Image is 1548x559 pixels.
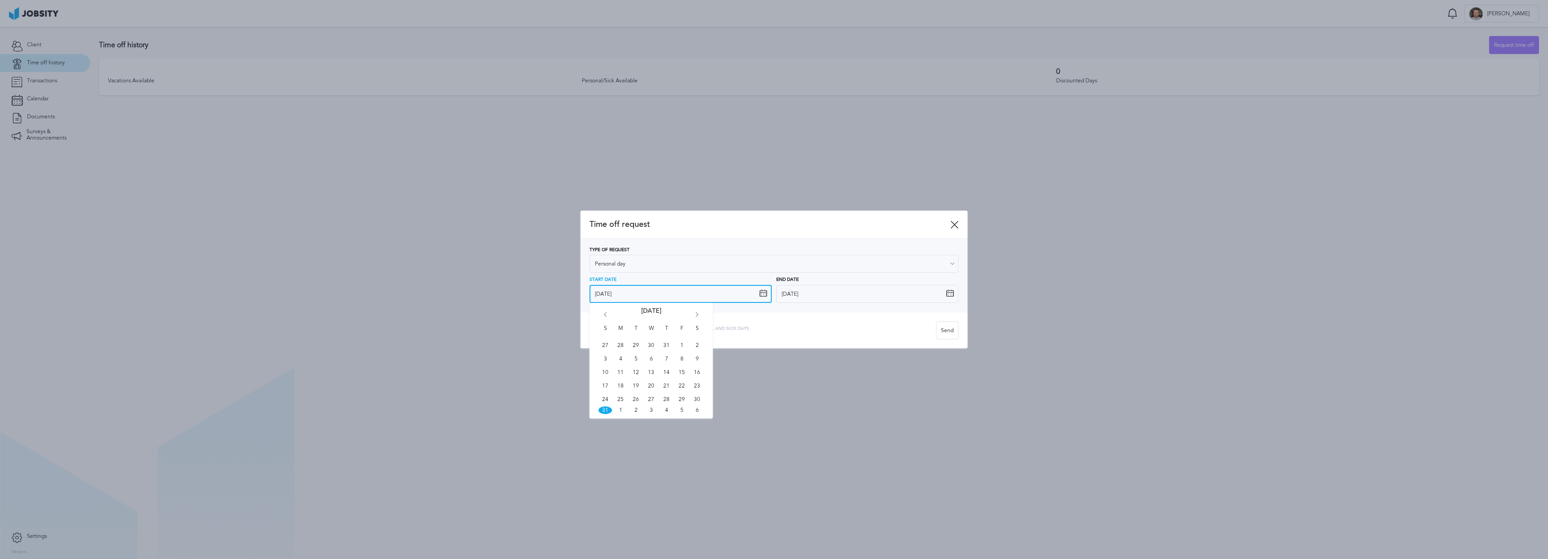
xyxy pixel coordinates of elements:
[675,352,688,366] span: Fri Aug 08 2025
[660,393,673,406] span: Thu Aug 28 2025
[675,339,688,352] span: Fri Aug 01 2025
[614,352,627,366] span: Mon Aug 04 2025
[936,322,958,340] div: Send
[598,339,612,352] span: Sun Jul 27 2025
[644,325,658,339] span: W
[629,379,643,393] span: Tue Aug 19 2025
[629,366,643,379] span: Tue Aug 12 2025
[614,406,627,414] span: Mon Sep 01 2025
[614,366,627,379] span: Mon Aug 11 2025
[660,379,673,393] span: Thu Aug 21 2025
[598,366,612,379] span: Sun Aug 10 2025
[660,339,673,352] span: Thu Jul 31 2025
[589,277,616,283] span: Start Date
[660,325,673,339] span: T
[675,406,688,414] span: Fri Sep 05 2025
[675,379,688,393] span: Fri Aug 22 2025
[690,352,704,366] span: Sat Aug 09 2025
[644,393,658,406] span: Wed Aug 27 2025
[644,379,658,393] span: Wed Aug 20 2025
[641,307,661,325] span: [DATE]
[598,325,612,339] span: S
[660,352,673,366] span: Thu Aug 07 2025
[690,366,704,379] span: Sat Aug 16 2025
[690,406,704,414] span: Sat Sep 06 2025
[614,325,627,339] span: M
[690,379,704,393] span: Sat Aug 23 2025
[690,393,704,406] span: Sat Aug 30 2025
[601,312,609,320] i: Go back 1 month
[936,321,958,339] button: Send
[644,339,658,352] span: Wed Jul 30 2025
[629,393,643,406] span: Tue Aug 26 2025
[598,379,612,393] span: Sun Aug 17 2025
[675,325,688,339] span: F
[629,339,643,352] span: Tue Jul 29 2025
[598,406,612,414] span: Sun Aug 31 2025
[598,393,612,406] span: Sun Aug 24 2025
[644,352,658,366] span: Wed Aug 06 2025
[690,325,704,339] span: S
[629,325,643,339] span: T
[598,352,612,366] span: Sun Aug 03 2025
[614,379,627,393] span: Mon Aug 18 2025
[589,220,950,229] span: Time off request
[693,312,701,320] i: Go forward 1 month
[644,366,658,379] span: Wed Aug 13 2025
[589,248,630,253] span: Type of Request
[614,339,627,352] span: Mon Jul 28 2025
[644,406,658,414] span: Wed Sep 03 2025
[660,366,673,379] span: Thu Aug 14 2025
[675,393,688,406] span: Fri Aug 29 2025
[776,277,799,283] span: End Date
[675,366,688,379] span: Fri Aug 15 2025
[629,406,643,414] span: Tue Sep 02 2025
[614,393,627,406] span: Mon Aug 25 2025
[629,352,643,366] span: Tue Aug 05 2025
[690,339,704,352] span: Sat Aug 02 2025
[660,406,673,414] span: Thu Sep 04 2025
